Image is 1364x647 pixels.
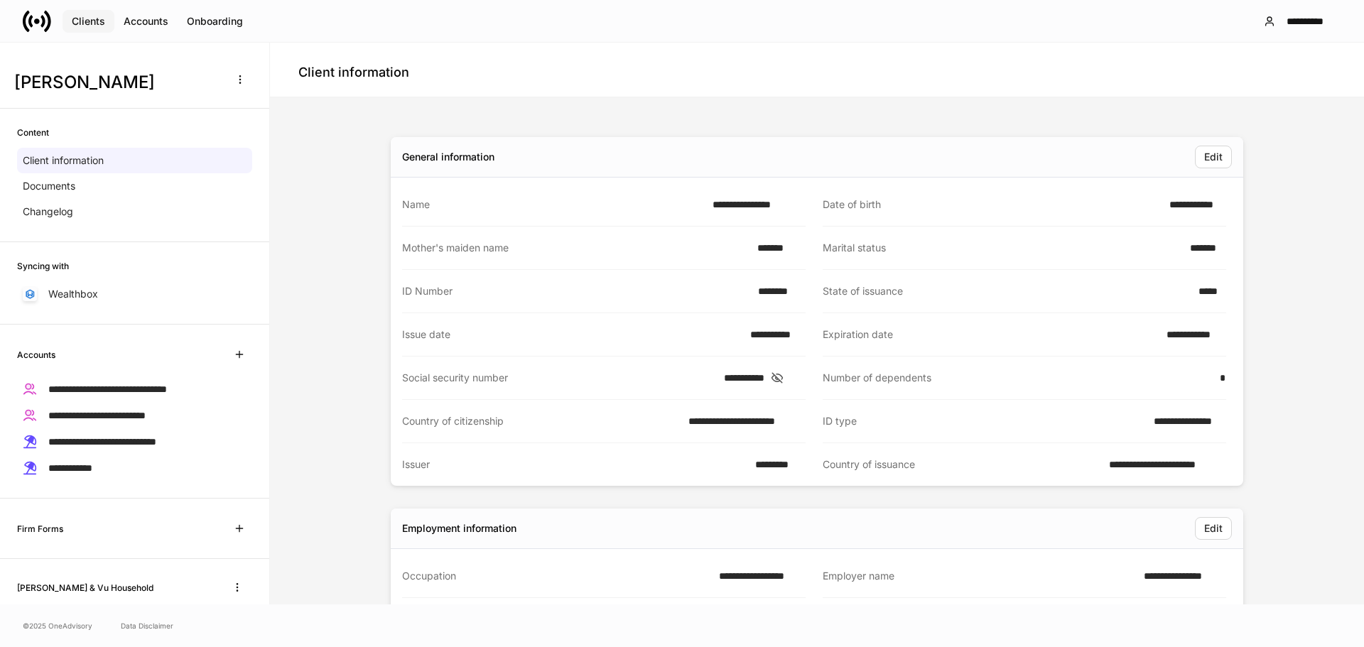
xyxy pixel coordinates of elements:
div: Social security number [402,371,715,385]
div: Issuer [402,457,747,472]
div: Marital status [823,241,1181,255]
div: Edit [1204,523,1223,533]
p: Wealthbox [48,287,98,301]
a: Documents [17,173,252,199]
h3: [PERSON_NAME] [14,71,220,94]
div: Accounts [124,16,168,26]
div: Employer name [823,569,1135,583]
div: Mother's maiden name [402,241,749,255]
a: Client information [17,148,252,173]
div: Edit [1204,152,1223,162]
div: General information [402,150,494,164]
button: Onboarding [178,10,252,33]
div: Country of issuance [823,457,1100,472]
div: State of issuance [823,284,1190,298]
div: Issue date [402,327,742,342]
h6: Syncing with [17,259,69,273]
div: Name [402,197,704,212]
button: Accounts [114,10,178,33]
h4: Client information [298,64,409,81]
div: ID type [823,414,1145,428]
div: Occupation [402,569,710,583]
button: Edit [1195,517,1232,540]
div: Country of citizenship [402,414,680,428]
p: Changelog [23,205,73,219]
span: © 2025 OneAdvisory [23,620,92,631]
div: Onboarding [187,16,243,26]
h6: Content [17,126,49,139]
a: Data Disclaimer [121,620,173,631]
h6: Firm Forms [17,522,63,535]
div: Number of dependents [823,371,1211,385]
div: ID Number [402,284,749,298]
div: Expiration date [823,327,1158,342]
div: Employment information [402,521,516,535]
button: Edit [1195,146,1232,168]
div: Clients [72,16,105,26]
a: Wealthbox [17,281,252,307]
div: Date of birth [823,197,1161,212]
h6: [PERSON_NAME] & Vu Household [17,581,153,594]
p: Client information [23,153,104,168]
button: Clients [63,10,114,33]
a: Changelog [17,199,252,224]
h6: Accounts [17,348,55,361]
p: Documents [23,179,75,193]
